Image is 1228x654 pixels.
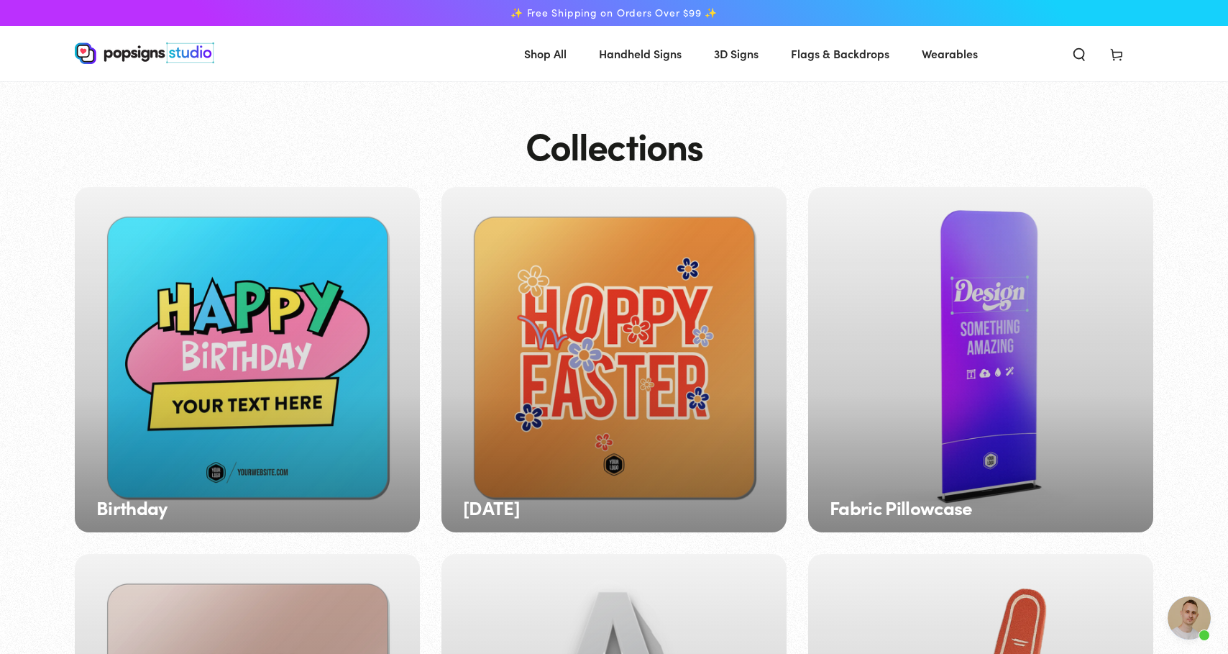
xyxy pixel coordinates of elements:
span: Wearables [922,43,978,64]
a: Shop All [513,35,577,73]
div: Open chat [1168,596,1211,640]
summary: Search our site [1060,37,1098,69]
span: Handheld Signs [599,43,682,64]
a: Flags & Backdrops [780,35,900,73]
a: Birthday [75,187,420,532]
span: ✨ Free Shipping on Orders Over $99 ✨ [510,6,718,19]
h3: Birthday [96,497,168,518]
h3: [DATE] [463,497,520,518]
img: Popsigns Studio [75,42,214,64]
h1: Collections [526,124,703,165]
a: 3D Signs [703,35,769,73]
a: Wearables [911,35,989,73]
span: Shop All [524,43,567,64]
a: [DATE] [441,187,787,532]
span: Flags & Backdrops [791,43,889,64]
a: Handheld Signs [588,35,692,73]
a: Fabric Pillowcase Fabric Pillowcase [808,187,1153,532]
h3: Fabric Pillowcase [830,497,973,518]
span: 3D Signs [714,43,759,64]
